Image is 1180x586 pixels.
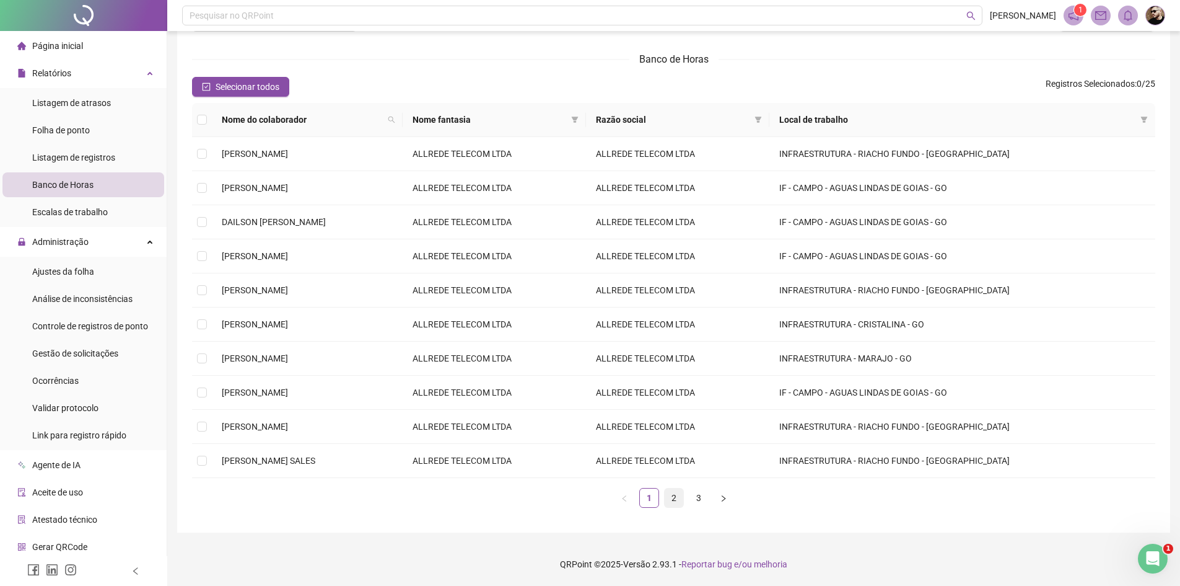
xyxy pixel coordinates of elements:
[769,273,1155,308] td: INFRAESTRUTURA - RIACHO FUNDO - [GEOGRAPHIC_DATA]
[32,294,133,304] span: Análise de inconsistências
[17,238,26,246] span: lock
[769,308,1155,342] td: INFRAESTRUTURA - CRISTALINA - GO
[752,110,764,129] span: filter
[586,273,769,308] td: ALLREDE TELECOM LTDA
[769,376,1155,410] td: IF - CAMPO - AGUAS LINDAS DE GOIAS - GO
[385,110,398,129] span: search
[1138,110,1150,129] span: filter
[1138,544,1168,574] iframe: Intercom live chat
[1074,4,1086,16] sup: 1
[769,410,1155,444] td: INFRAESTRUTURA - RIACHO FUNDO - [GEOGRAPHIC_DATA]
[1122,10,1134,21] span: bell
[167,543,1180,586] footer: QRPoint © 2025 - 2.93.1 -
[222,422,288,432] span: [PERSON_NAME]
[32,68,71,78] span: Relatórios
[769,444,1155,478] td: INFRAESTRUTURA - RIACHO FUNDO - [GEOGRAPHIC_DATA]
[990,9,1056,22] span: [PERSON_NAME]
[714,488,733,508] button: right
[222,149,288,159] span: [PERSON_NAME]
[32,98,111,108] span: Listagem de atrasos
[222,183,288,193] span: [PERSON_NAME]
[216,80,279,94] span: Selecionar todos
[586,137,769,171] td: ALLREDE TELECOM LTDA
[222,251,288,261] span: [PERSON_NAME]
[714,488,733,508] li: Próxima página
[681,559,787,569] span: Reportar bug e/ou melhoria
[192,77,289,97] button: Selecionar todos
[131,567,140,575] span: left
[403,137,586,171] td: ALLREDE TELECOM LTDA
[596,113,750,127] span: Razão social
[640,489,658,507] a: 1
[32,515,97,525] span: Atestado técnico
[32,542,87,552] span: Gerar QRCode
[222,285,288,295] span: [PERSON_NAME]
[586,410,769,444] td: ALLREDE TELECOM LTDA
[1068,10,1079,21] span: notification
[769,239,1155,273] td: IF - CAMPO - AGUAS LINDAS DE GOIAS - GO
[569,110,581,129] span: filter
[403,308,586,342] td: ALLREDE TELECOM LTDA
[32,348,118,358] span: Gestão de solicitações
[586,444,769,478] td: ALLREDE TELECOM LTDA
[222,388,288,397] span: [PERSON_NAME]
[1046,79,1135,89] span: Registros Selecionados
[403,410,586,444] td: ALLREDE TELECOM LTDA
[17,42,26,50] span: home
[17,488,26,497] span: audit
[769,205,1155,239] td: IF - CAMPO - AGUAS LINDAS DE GOIAS - GO
[222,353,288,363] span: [PERSON_NAME]
[586,376,769,410] td: ALLREDE TELECOM LTDA
[32,180,94,190] span: Banco de Horas
[403,205,586,239] td: ALLREDE TELECOM LTDA
[388,116,395,123] span: search
[779,113,1135,127] span: Local de trabalho
[17,515,26,524] span: solution
[621,495,628,502] span: left
[403,376,586,410] td: ALLREDE TELECOM LTDA
[32,403,98,413] span: Validar protocolo
[664,488,684,508] li: 2
[1095,10,1106,21] span: mail
[586,171,769,205] td: ALLREDE TELECOM LTDA
[403,444,586,478] td: ALLREDE TELECOM LTDA
[754,116,762,123] span: filter
[32,487,83,497] span: Aceite de uso
[720,495,727,502] span: right
[64,564,77,576] span: instagram
[639,488,659,508] li: 1
[32,376,79,386] span: Ocorrências
[586,205,769,239] td: ALLREDE TELECOM LTDA
[32,460,81,470] span: Agente de IA
[689,488,709,508] li: 3
[769,171,1155,205] td: IF - CAMPO - AGUAS LINDAS DE GOIAS - GO
[27,564,40,576] span: facebook
[1140,116,1148,123] span: filter
[403,171,586,205] td: ALLREDE TELECOM LTDA
[586,239,769,273] td: ALLREDE TELECOM LTDA
[586,308,769,342] td: ALLREDE TELECOM LTDA
[1078,6,1083,14] span: 1
[403,342,586,376] td: ALLREDE TELECOM LTDA
[1163,544,1173,554] span: 1
[32,41,83,51] span: Página inicial
[32,125,90,135] span: Folha de ponto
[222,113,383,127] span: Nome do colaborador
[966,11,976,20] span: search
[571,116,579,123] span: filter
[665,489,683,507] a: 2
[17,543,26,551] span: qrcode
[413,113,566,127] span: Nome fantasia
[614,488,634,508] li: Página anterior
[623,559,650,569] span: Versão
[17,69,26,78] span: file
[403,239,586,273] td: ALLREDE TELECOM LTDA
[769,342,1155,376] td: INFRAESTRUTURA - MARAJO - GO
[1146,6,1165,25] img: 76224
[32,267,94,277] span: Ajustes da folha
[32,207,108,217] span: Escalas de trabalho
[32,153,115,162] span: Listagem de registros
[586,342,769,376] td: ALLREDE TELECOM LTDA
[32,321,148,331] span: Controle de registros de ponto
[222,319,288,329] span: [PERSON_NAME]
